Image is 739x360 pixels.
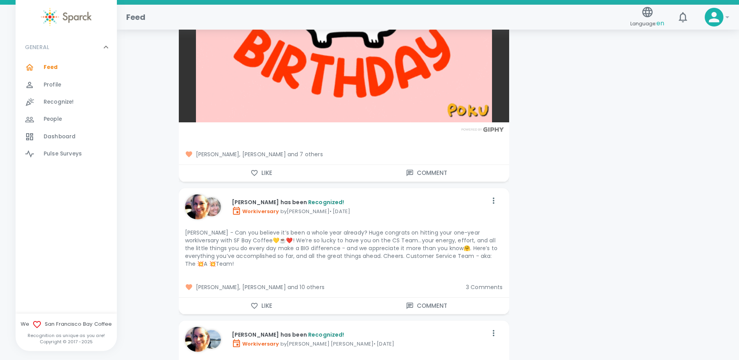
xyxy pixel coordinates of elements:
button: Like [179,298,344,314]
span: Recognize! [44,98,74,106]
img: Picture of Nikki Meeks [185,194,210,219]
span: People [44,115,62,123]
p: [PERSON_NAME] has been [232,331,487,339]
span: Language: [630,18,664,29]
button: Language:en [627,4,667,31]
button: Like [179,165,344,181]
img: Picture of Nikki Meeks [185,327,210,352]
p: [PERSON_NAME] - Can you believe it’s been a whole year already? Huge congrats on hitting your one... [185,229,503,268]
span: 3 Comments [466,283,503,291]
div: GENERAL [16,59,117,166]
span: Workiversary [232,340,279,348]
a: Feed [16,59,117,76]
img: Picture of Linda Chock [202,198,221,216]
span: Pulse Surveys [44,150,82,158]
span: Profile [44,81,61,89]
span: [PERSON_NAME], [PERSON_NAME] and 10 others [185,283,460,291]
p: by [PERSON_NAME] • [DATE] [232,206,487,215]
span: Recognized! [308,331,344,339]
span: Dashboard [44,133,76,141]
p: Recognition as unique as you are! [16,332,117,339]
a: Dashboard [16,128,117,145]
p: Copyright © 2017 - 2025 [16,339,117,345]
span: Recognized! [308,198,344,206]
a: Recognize! [16,94,117,111]
a: People [16,111,117,128]
a: Profile [16,76,117,94]
h1: Feed [126,11,146,23]
img: Sparck logo [41,8,92,26]
span: We San Francisco Bay Coffee [16,320,117,329]
span: Feed [44,64,58,71]
div: GENERAL [16,35,117,59]
button: Comment [344,165,509,181]
button: Comment [344,298,509,314]
a: Pulse Surveys [16,145,117,162]
span: Workiversary [232,208,279,215]
p: GENERAL [25,43,49,51]
img: Picture of Anna Belle Heredia [202,330,221,349]
p: [PERSON_NAME] has been [232,198,487,206]
img: Powered by GIPHY [459,127,506,132]
span: en [656,19,664,28]
p: by [PERSON_NAME] [PERSON_NAME] • [DATE] [232,339,487,348]
span: [PERSON_NAME], [PERSON_NAME] and 7 others [185,150,503,158]
a: Sparck logo [16,8,117,26]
